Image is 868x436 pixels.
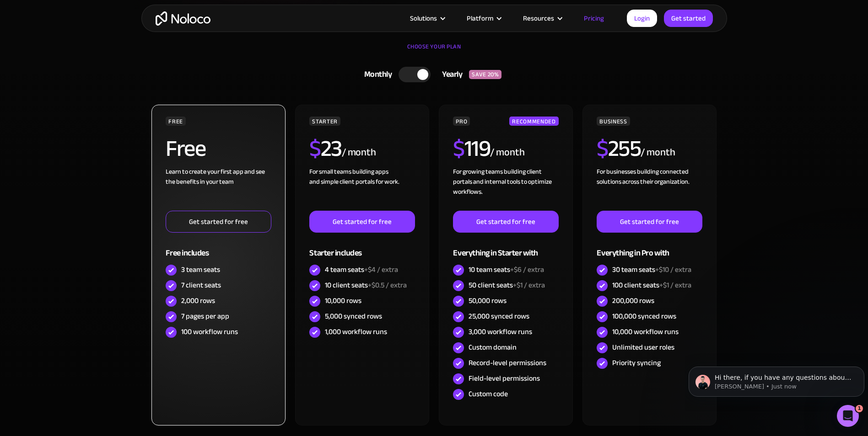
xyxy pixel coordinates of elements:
[325,280,407,290] div: 10 client seats
[597,117,630,126] div: BUSINESS
[467,12,493,24] div: Platform
[627,10,657,27] a: Login
[685,347,868,411] iframe: Intercom notifications message
[309,233,415,262] div: Starter includes
[368,278,407,292] span: +$0.5 / extra
[572,12,615,24] a: Pricing
[166,233,271,262] div: Free includes
[181,280,221,290] div: 7 client seats
[612,358,661,368] div: Priority syncing
[342,145,376,160] div: / month
[612,280,691,290] div: 100 client seats
[166,117,186,126] div: FREE
[325,265,398,275] div: 4 team seats
[181,265,220,275] div: 3 team seats
[453,127,464,170] span: $
[512,12,572,24] div: Resources
[364,263,398,276] span: +$4 / extra
[166,137,205,160] h2: Free
[309,167,415,211] div: For small teams building apps and simple client portals for work. ‍
[325,311,382,321] div: 5,000 synced rows
[151,40,718,63] div: CHOOSE YOUR PLAN
[837,405,859,427] iframe: Intercom live chat
[469,389,508,399] div: Custom code
[325,327,387,337] div: 1,000 workflow runs
[510,263,544,276] span: +$6 / extra
[469,265,544,275] div: 10 team seats
[181,311,229,321] div: 7 pages per app
[655,263,691,276] span: +$10 / extra
[181,296,215,306] div: 2,000 rows
[659,278,691,292] span: +$1 / extra
[166,211,271,233] a: Get started for free
[181,327,238,337] div: 100 workflow runs
[469,342,517,352] div: Custom domain
[309,211,415,233] a: Get started for free
[597,211,702,233] a: Get started for free
[597,233,702,262] div: Everything in Pro with
[453,211,558,233] a: Get started for free
[431,68,469,81] div: Yearly
[612,342,674,352] div: Unlimited user roles
[309,127,321,170] span: $
[597,127,608,170] span: $
[453,233,558,262] div: Everything in Starter with
[166,167,271,211] div: Learn to create your first app and see the benefits in your team ‍
[509,117,558,126] div: RECOMMENDED
[469,296,507,306] div: 50,000 rows
[490,145,524,160] div: / month
[469,327,532,337] div: 3,000 workflow runs
[453,167,558,211] div: For growing teams building client portals and internal tools to optimize workflows.
[399,12,455,24] div: Solutions
[309,117,340,126] div: STARTER
[597,137,641,160] h2: 255
[469,70,501,79] div: SAVE 20%
[641,145,675,160] div: / month
[156,11,210,26] a: home
[612,311,676,321] div: 100,000 synced rows
[455,12,512,24] div: Platform
[309,137,342,160] h2: 23
[469,280,545,290] div: 50 client seats
[612,265,691,275] div: 30 team seats
[410,12,437,24] div: Solutions
[597,167,702,211] div: For businesses building connected solutions across their organization. ‍
[513,278,545,292] span: +$1 / extra
[856,405,863,412] span: 1
[353,68,399,81] div: Monthly
[612,327,679,337] div: 10,000 workflow runs
[469,373,540,383] div: Field-level permissions
[469,358,546,368] div: Record-level permissions
[453,117,470,126] div: PRO
[453,137,490,160] h2: 119
[612,296,654,306] div: 200,000 rows
[664,10,713,27] a: Get started
[325,296,361,306] div: 10,000 rows
[523,12,554,24] div: Resources
[469,311,529,321] div: 25,000 synced rows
